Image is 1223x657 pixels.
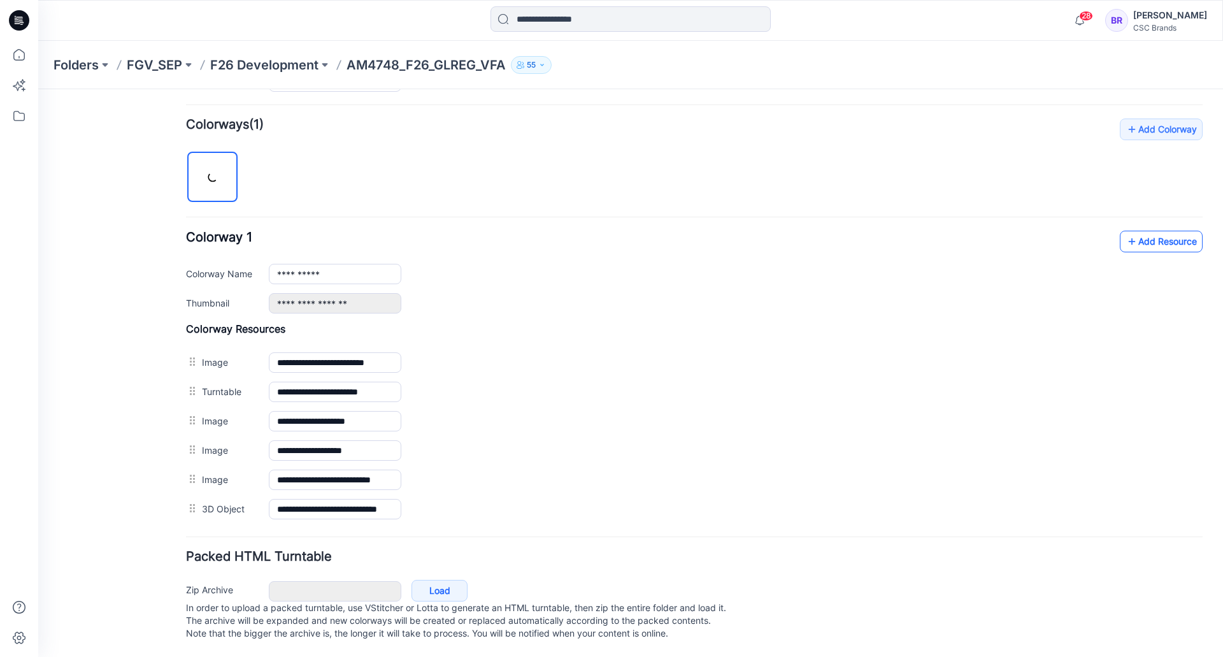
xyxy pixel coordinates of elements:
label: Thumbnail [148,206,218,220]
label: Image [164,354,218,368]
label: Zip Archive [148,493,218,507]
span: 28 [1079,11,1093,21]
a: Load [373,491,429,512]
a: FGV_SEP [127,56,182,74]
label: Colorway Name [148,177,218,191]
div: [PERSON_NAME] [1133,8,1207,23]
p: AM4748_F26_GLREG_VFA [347,56,506,74]
button: 55 [511,56,552,74]
label: 3D Object [164,412,218,426]
div: BR [1105,9,1128,32]
h4: Colorway Resources [148,233,1164,246]
p: 55 [527,58,536,72]
span: Colorway 1 [148,140,214,155]
p: In order to upload a packed turntable, use VStitcher or Lotta to generate an HTML turntable, then... [148,512,1164,551]
label: Image [164,324,218,338]
label: Turntable [164,295,218,309]
a: Add Resource [1082,141,1164,163]
iframe: edit-style [38,89,1223,657]
label: Image [164,383,218,397]
a: Folders [54,56,99,74]
h4: Packed HTML Turntable [148,461,1164,473]
a: F26 Development [210,56,318,74]
label: Image [164,266,218,280]
div: CSC Brands [1133,23,1207,32]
